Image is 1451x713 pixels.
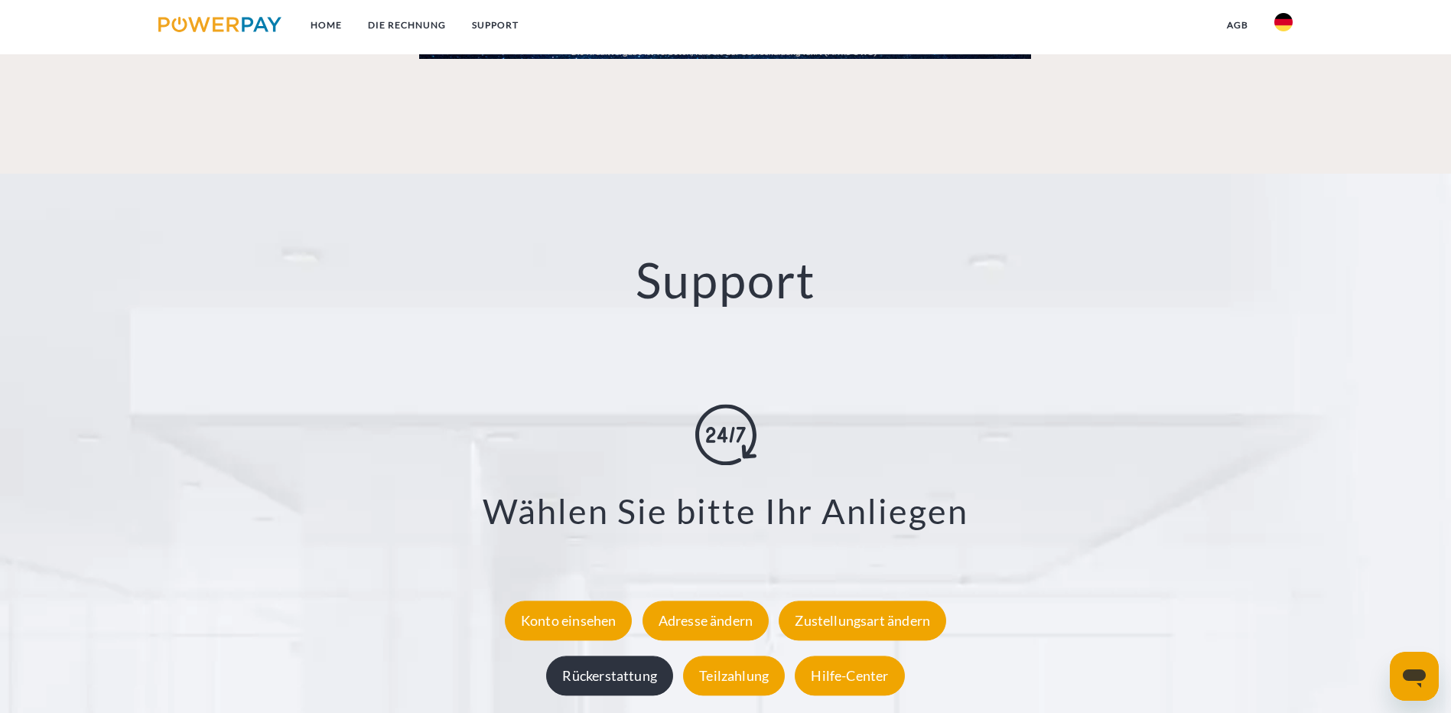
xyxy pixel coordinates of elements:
a: Teilzahlung [679,668,789,685]
a: DIE RECHNUNG [355,11,459,39]
div: Adresse ändern [643,601,769,641]
a: agb [1214,11,1261,39]
a: Zustellungsart ändern [775,613,950,630]
img: logo-powerpay.svg [158,17,281,32]
a: Hilfe-Center [791,668,908,685]
div: Rückerstattung [546,656,673,696]
img: de [1274,13,1293,31]
div: Teilzahlung [683,656,785,696]
a: SUPPORT [459,11,532,39]
h3: Wählen Sie bitte Ihr Anliegen [92,490,1359,532]
a: Rückerstattung [542,668,677,685]
h2: Support [73,250,1378,311]
img: online-shopping.svg [695,404,756,465]
a: Home [298,11,355,39]
iframe: Schaltfläche zum Öffnen des Messaging-Fensters [1390,652,1439,701]
div: Zustellungsart ändern [779,601,946,641]
div: Konto einsehen [505,601,633,641]
a: Adresse ändern [639,613,773,630]
div: Hilfe-Center [795,656,904,696]
a: Konto einsehen [501,613,636,630]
